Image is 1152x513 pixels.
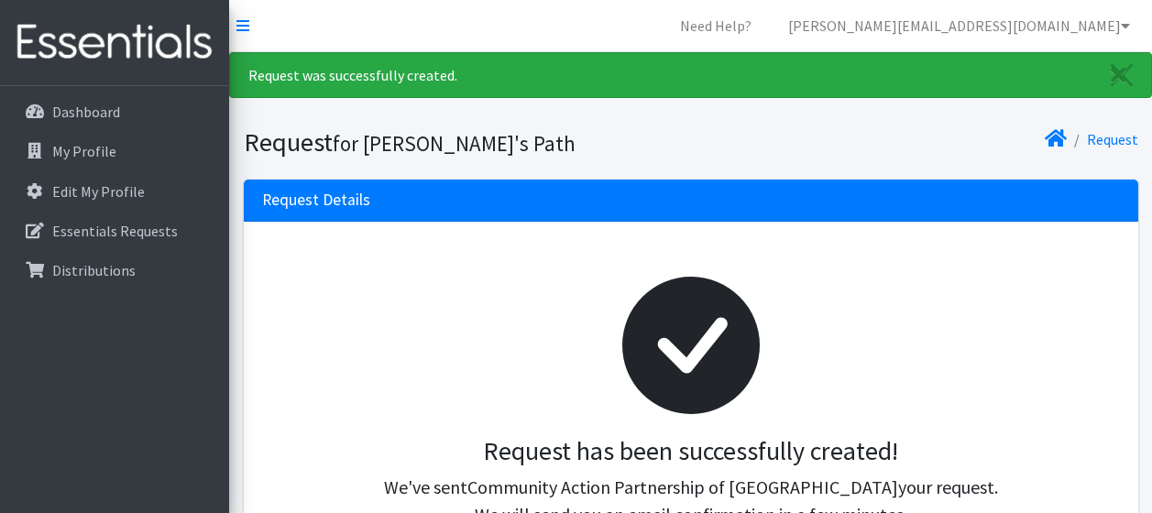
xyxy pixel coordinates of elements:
div: Request was successfully created. [229,52,1152,98]
h1: Request [244,126,685,158]
a: Close [1092,53,1151,97]
img: HumanEssentials [7,12,222,73]
a: Request [1087,130,1138,148]
p: My Profile [52,142,116,160]
span: Community Action Partnership of [GEOGRAPHIC_DATA] [467,475,898,498]
a: Edit My Profile [7,173,222,210]
a: Need Help? [665,7,766,44]
p: Distributions [52,261,136,279]
a: Essentials Requests [7,213,222,249]
small: for [PERSON_NAME]'s Path [333,130,576,157]
h3: Request has been successfully created! [277,436,1105,467]
p: Essentials Requests [52,222,178,240]
a: Distributions [7,252,222,289]
h3: Request Details [262,191,370,210]
a: My Profile [7,133,222,169]
a: [PERSON_NAME][EMAIL_ADDRESS][DOMAIN_NAME] [773,7,1145,44]
a: Dashboard [7,93,222,130]
p: Edit My Profile [52,182,145,201]
p: Dashboard [52,103,120,121]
